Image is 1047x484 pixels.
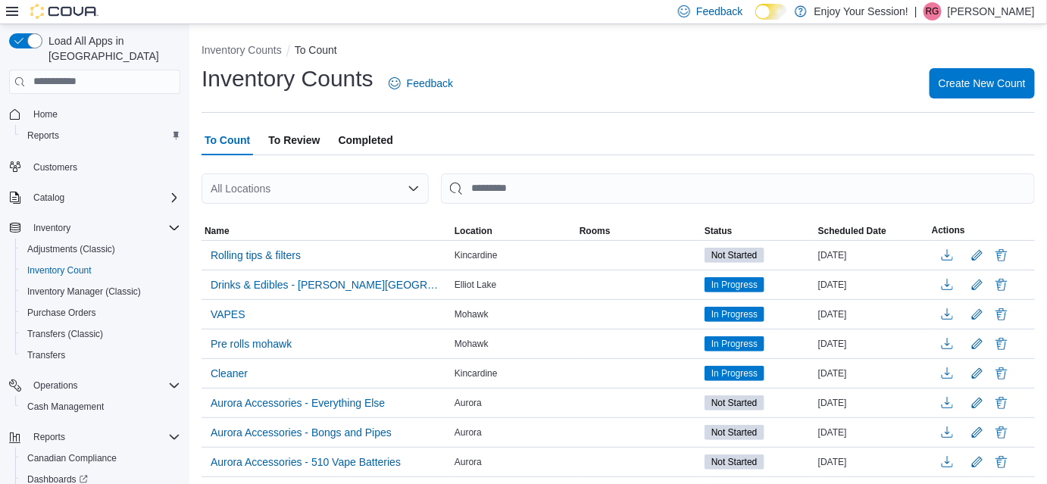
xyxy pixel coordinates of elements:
span: Mohawk [455,338,489,350]
button: Edit count details [968,451,986,473]
div: [DATE] [815,276,929,294]
span: In Progress [705,366,764,381]
a: Cash Management [21,398,110,416]
span: Kincardine [455,367,498,379]
span: Home [27,105,180,123]
span: Reports [33,431,65,443]
span: Not Started [705,395,764,411]
button: Edit count details [968,421,986,444]
span: Inventory Count [21,261,180,279]
span: To Count [205,125,250,155]
button: Delete [992,246,1011,264]
button: Rooms [577,222,702,240]
span: Aurora [455,397,482,409]
span: Home [33,108,58,120]
span: Operations [33,379,78,392]
img: Cova [30,4,98,19]
button: Scheduled Date [815,222,929,240]
span: Transfers (Classic) [21,325,180,343]
span: Aurora Accessories - Bongs and Pipes [211,425,392,440]
span: Canadian Compliance [27,452,117,464]
div: [DATE] [815,246,929,264]
span: Purchase Orders [21,304,180,322]
button: Aurora Accessories - Bongs and Pipes [205,421,398,444]
button: Delete [992,394,1011,412]
button: To Count [295,44,337,56]
span: Reports [21,126,180,145]
span: In Progress [711,308,758,321]
span: Adjustments (Classic) [21,240,180,258]
button: Edit count details [968,273,986,296]
button: Reports [27,428,71,446]
a: Transfers [21,346,71,364]
span: Elliot Lake [455,279,496,291]
span: In Progress [705,277,764,292]
button: Create New Count [930,68,1035,98]
button: Adjustments (Classic) [15,239,186,260]
button: Inventory [3,217,186,239]
span: Aurora [455,456,482,468]
span: Aurora Accessories - 510 Vape Batteries [211,454,401,470]
h1: Inventory Counts [202,64,373,94]
span: Customers [27,157,180,176]
button: Inventory Counts [202,44,282,56]
span: Aurora Accessories - Everything Else [211,395,385,411]
a: Adjustments (Classic) [21,240,121,258]
input: Dark Mode [755,4,787,20]
button: Cash Management [15,396,186,417]
button: Delete [992,453,1011,471]
span: In Progress [705,336,764,351]
span: Catalog [27,189,180,207]
button: Inventory [27,219,77,237]
nav: An example of EuiBreadcrumbs [202,42,1035,61]
div: [DATE] [815,394,929,412]
span: Transfers [27,349,65,361]
span: Cash Management [21,398,180,416]
span: Inventory Manager (Classic) [21,283,180,301]
span: Rooms [580,225,611,237]
button: Aurora Accessories - Everything Else [205,392,391,414]
span: Not Started [711,455,758,469]
span: Customers [33,161,77,173]
button: Operations [27,376,84,395]
button: Customers [3,155,186,177]
button: Delete [992,423,1011,442]
span: Actions [932,224,965,236]
button: Delete [992,305,1011,323]
span: Not Started [711,396,758,410]
span: To Review [268,125,320,155]
button: VAPES [205,303,252,326]
button: Delete [992,364,1011,383]
p: Enjoy Your Session! [814,2,909,20]
button: Operations [3,375,186,396]
button: Open list of options [408,183,420,195]
span: Transfers (Classic) [27,328,103,340]
span: Name [205,225,230,237]
a: Purchase Orders [21,304,102,322]
p: | [914,2,917,20]
button: Edit count details [968,244,986,267]
button: Catalog [3,187,186,208]
div: [DATE] [815,364,929,383]
span: RG [926,2,939,20]
button: Transfers [15,345,186,366]
div: Ryan Grieger [924,2,942,20]
span: Inventory [33,222,70,234]
span: In Progress [711,278,758,292]
span: Cleaner [211,366,248,381]
span: Canadian Compliance [21,449,180,467]
button: Edit count details [968,362,986,385]
button: Inventory Count [15,260,186,281]
button: Delete [992,335,1011,353]
button: Catalog [27,189,70,207]
span: Not Started [711,426,758,439]
div: [DATE] [815,423,929,442]
button: Edit count details [968,392,986,414]
button: Aurora Accessories - 510 Vape Batteries [205,451,407,473]
span: Adjustments (Classic) [27,243,115,255]
span: Completed [339,125,393,155]
div: [DATE] [815,305,929,323]
div: [DATE] [815,335,929,353]
button: Edit count details [968,303,986,326]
